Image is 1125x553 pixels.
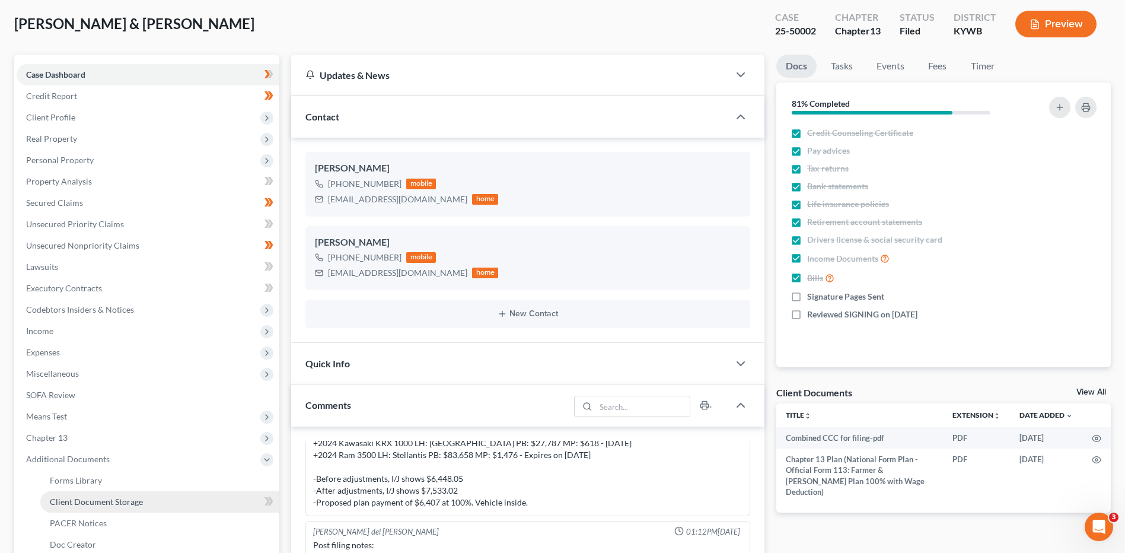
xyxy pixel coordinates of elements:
[1010,449,1082,503] td: [DATE]
[26,91,77,101] span: Credit Report
[26,347,60,357] span: Expenses
[50,475,102,485] span: Forms Library
[595,396,690,417] input: Search...
[305,111,339,122] span: Contact
[26,283,102,293] span: Executory Contracts
[804,412,811,419] i: unfold_more
[26,262,58,272] span: Lawsuits
[786,411,811,419] a: Titleunfold_more
[315,236,741,250] div: [PERSON_NAME]
[993,412,1000,419] i: unfold_more
[17,192,279,214] a: Secured Claims
[835,24,881,38] div: Chapter
[807,198,889,210] span: Life insurance policies
[1010,427,1082,449] td: [DATE]
[835,11,881,24] div: Chapter
[328,252,401,263] div: [PHONE_NUMBER]
[1015,11,1097,37] button: Preview
[807,180,868,192] span: Bank statements
[50,518,107,528] span: PACER Notices
[952,411,1000,419] a: Extensionunfold_more
[807,291,884,303] span: Signature Pages Sent
[686,526,740,538] span: 01:12PM[DATE]
[17,214,279,235] a: Unsecured Priority Claims
[943,427,1010,449] td: PDF
[870,25,881,36] span: 13
[775,11,816,24] div: Case
[1019,411,1073,419] a: Date Added expand_more
[315,309,741,319] button: New Contact
[26,134,77,144] span: Real Property
[305,399,351,411] span: Comments
[328,267,467,279] div: [EMAIL_ADDRESS][DOMAIN_NAME]
[17,278,279,299] a: Executory Contracts
[807,145,850,157] span: Pay advices
[900,11,935,24] div: Status
[17,85,279,107] a: Credit Report
[26,368,79,379] span: Miscellaneous
[40,491,279,513] a: Client Document Storage
[472,194,498,205] div: home
[807,163,849,174] span: Tax returns
[867,55,914,78] a: Events
[1085,513,1113,541] iframe: Intercom live chat
[17,235,279,256] a: Unsecured Nonpriority Claims
[26,433,68,443] span: Chapter 13
[954,11,996,24] div: District
[807,216,922,228] span: Retirement account statements
[776,386,852,399] div: Client Documents
[919,55,957,78] a: Fees
[328,178,401,190] div: [PHONE_NUMBER]
[17,64,279,85] a: Case Dashboard
[40,470,279,491] a: Forms Library
[26,411,67,421] span: Means Test
[807,234,942,246] span: Drivers license & social security card
[1109,513,1118,522] span: 3
[26,219,124,229] span: Unsecured Priority Claims
[328,193,467,205] div: [EMAIL_ADDRESS][DOMAIN_NAME]
[406,252,436,263] div: mobile
[26,198,83,208] span: Secured Claims
[26,155,94,165] span: Personal Property
[792,98,850,109] strong: 81% Completed
[776,427,943,449] td: Combined CCC for filing-pdf
[900,24,935,38] div: Filed
[17,171,279,192] a: Property Analysis
[807,253,878,265] span: Income Documents
[14,15,254,32] span: [PERSON_NAME] & [PERSON_NAME]
[776,55,817,78] a: Docs
[305,358,350,369] span: Quick Info
[943,449,1010,503] td: PDF
[775,24,816,38] div: 25-50002
[1076,388,1106,396] a: View All
[313,526,439,538] div: [PERSON_NAME] del [PERSON_NAME]
[472,268,498,278] div: home
[40,513,279,534] a: PACER Notices
[776,449,943,503] td: Chapter 13 Plan (National Form Plan - Official Form 113: Farmer & [PERSON_NAME] Plan 100% with Wa...
[26,390,75,400] span: SOFA Review
[305,69,715,81] div: Updates & News
[406,179,436,189] div: mobile
[26,112,75,122] span: Client Profile
[961,55,1004,78] a: Timer
[26,304,134,314] span: Codebtors Insiders & Notices
[26,240,139,250] span: Unsecured Nonpriority Claims
[17,256,279,278] a: Lawsuits
[807,309,917,320] span: Reviewed SIGNING on [DATE]
[954,24,996,38] div: KYWB
[807,272,823,284] span: Bills
[26,454,110,464] span: Additional Documents
[315,161,741,176] div: [PERSON_NAME]
[17,384,279,406] a: SOFA Review
[821,55,862,78] a: Tasks
[26,176,92,186] span: Property Analysis
[1066,412,1073,419] i: expand_more
[50,497,143,507] span: Client Document Storage
[26,326,53,336] span: Income
[807,127,913,139] span: Credit Counseling Certificate
[26,69,85,80] span: Case Dashboard
[50,539,96,549] span: Doc Creator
